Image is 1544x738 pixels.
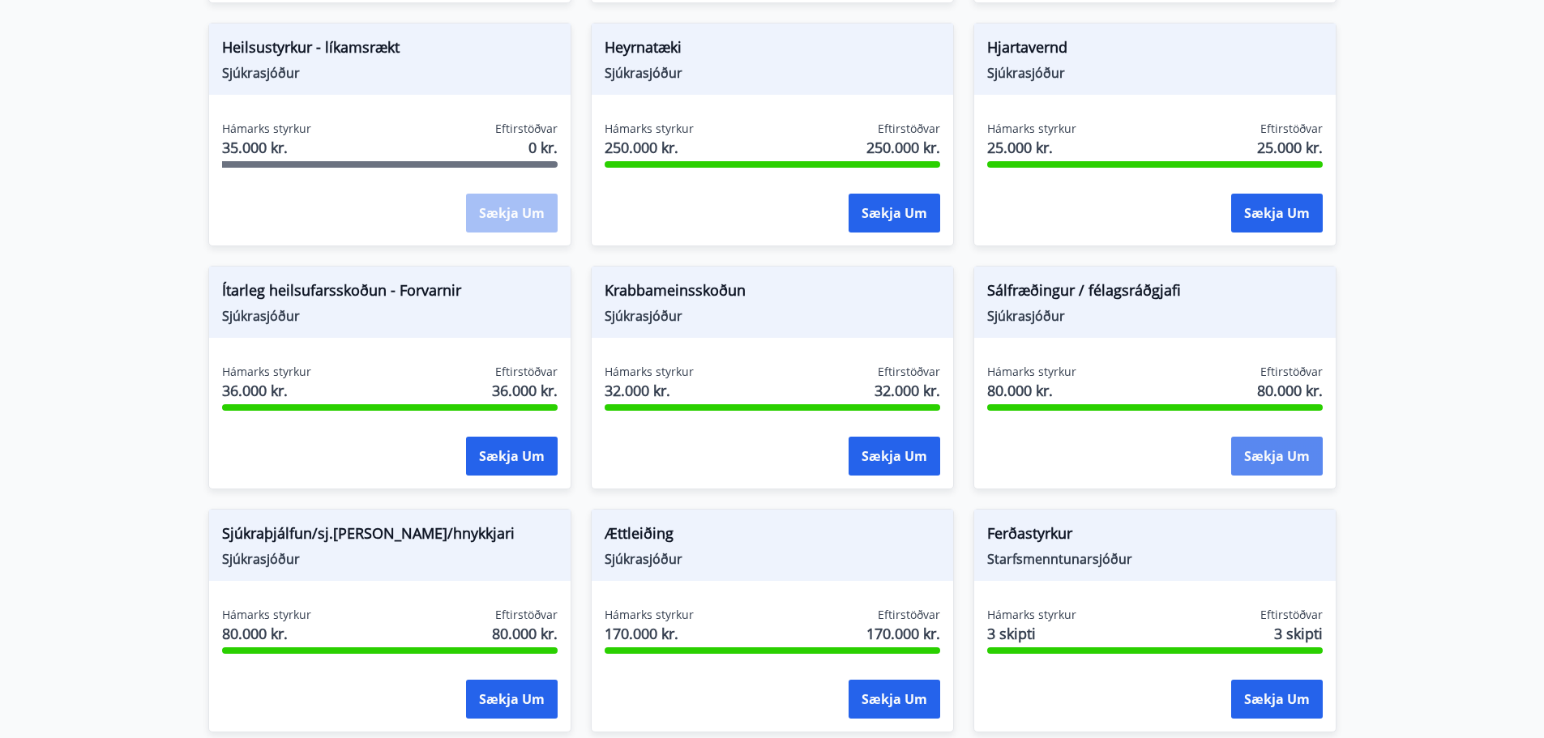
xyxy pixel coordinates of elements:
[1274,623,1323,644] span: 3 skipti
[605,36,940,64] span: Heyrnatæki
[878,364,940,380] span: Eftirstöðvar
[605,279,940,307] span: Krabbameinsskoðun
[1231,194,1323,232] button: Sækja um
[605,380,694,401] span: 32.000 kr.
[987,550,1323,568] span: Starfsmenntunarsjóður
[987,279,1323,307] span: Sálfræðingur / félagsráðgjafi
[987,607,1076,623] span: Hámarks styrkur
[222,36,558,64] span: Heilsustyrkur - líkamsrækt
[492,623,558,644] span: 80.000 kr.
[222,523,558,550] span: Sjúkraþjálfun/sj.[PERSON_NAME]/hnykkjari
[878,121,940,137] span: Eftirstöðvar
[605,137,694,158] span: 250.000 kr.
[987,307,1323,325] span: Sjúkrasjóður
[849,437,940,476] button: Sækja um
[495,607,558,623] span: Eftirstöðvar
[222,607,311,623] span: Hámarks styrkur
[1260,121,1323,137] span: Eftirstöðvar
[222,623,311,644] span: 80.000 kr.
[878,607,940,623] span: Eftirstöðvar
[605,550,940,568] span: Sjúkrasjóður
[605,121,694,137] span: Hámarks styrkur
[1231,680,1323,719] button: Sækja um
[987,364,1076,380] span: Hámarks styrkur
[222,279,558,307] span: Ítarleg heilsufarsskoðun - Forvarnir
[987,380,1076,401] span: 80.000 kr.
[222,137,311,158] span: 35.000 kr.
[875,380,940,401] span: 32.000 kr.
[1260,607,1323,623] span: Eftirstöðvar
[987,64,1323,82] span: Sjúkrasjóður
[866,623,940,644] span: 170.000 kr.
[605,64,940,82] span: Sjúkrasjóður
[605,307,940,325] span: Sjúkrasjóður
[605,364,694,380] span: Hámarks styrkur
[987,36,1323,64] span: Hjartavernd
[1257,137,1323,158] span: 25.000 kr.
[466,437,558,476] button: Sækja um
[1260,364,1323,380] span: Eftirstöðvar
[849,194,940,232] button: Sækja um
[987,121,1076,137] span: Hámarks styrkur
[605,623,694,644] span: 170.000 kr.
[1257,380,1323,401] span: 80.000 kr.
[495,121,558,137] span: Eftirstöðvar
[987,137,1076,158] span: 25.000 kr.
[222,364,311,380] span: Hámarks styrkur
[528,137,558,158] span: 0 kr.
[222,380,311,401] span: 36.000 kr.
[1231,437,1323,476] button: Sækja um
[492,380,558,401] span: 36.000 kr.
[987,523,1323,550] span: Ferðastyrkur
[466,680,558,719] button: Sækja um
[849,680,940,719] button: Sækja um
[605,607,694,623] span: Hámarks styrkur
[222,307,558,325] span: Sjúkrasjóður
[605,523,940,550] span: Ættleiðing
[222,121,311,137] span: Hámarks styrkur
[222,64,558,82] span: Sjúkrasjóður
[866,137,940,158] span: 250.000 kr.
[987,623,1076,644] span: 3 skipti
[495,364,558,380] span: Eftirstöðvar
[222,550,558,568] span: Sjúkrasjóður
